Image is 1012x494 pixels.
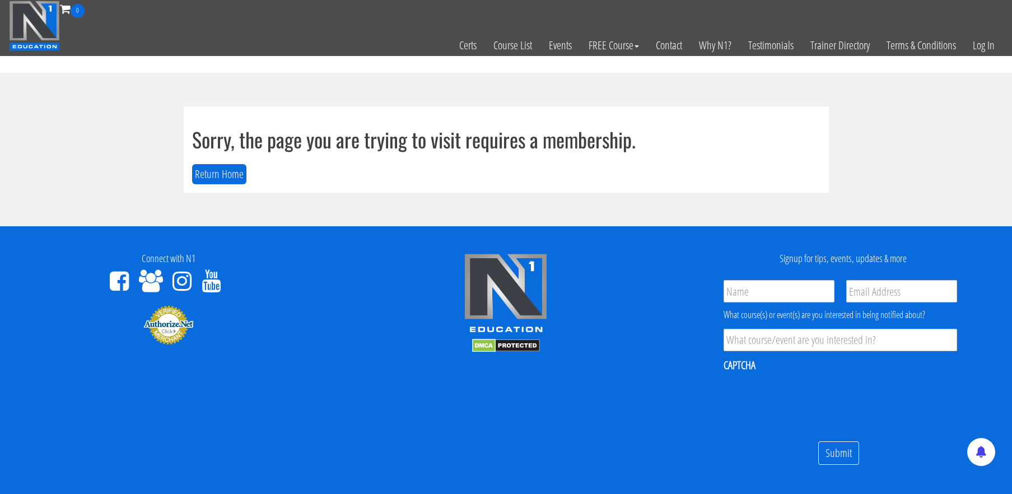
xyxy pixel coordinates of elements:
[724,380,894,423] iframe: reCAPTCHA
[8,253,329,264] h4: Connect with N1
[464,253,548,336] img: n1-edu-logo
[192,128,820,151] h1: Sorry, the page you are trying to visit requires a membership.
[846,280,957,302] input: Email Address
[724,308,957,321] div: What course(s) or event(s) are you interested in being notified about?
[878,18,964,73] a: Terms & Conditions
[964,18,1003,73] a: Log In
[740,18,802,73] a: Testimonials
[540,18,580,73] a: Events
[60,1,85,16] a: 0
[818,441,859,465] input: Submit
[143,305,194,345] img: Authorize.Net Merchant - Click to Verify
[683,253,1004,264] h4: Signup for tips, events, updates & more
[647,18,691,73] a: Contact
[724,358,755,372] label: CAPTCHA
[485,18,540,73] a: Course List
[724,329,957,351] input: What course/event are you interested in?
[724,280,834,302] input: Name
[580,18,647,73] a: FREE Course
[802,18,878,73] a: Trainer Directory
[451,18,485,73] a: Certs
[71,4,85,18] span: 0
[9,1,60,51] img: n1-education
[192,164,246,185] button: Return Home
[691,18,740,73] a: Why N1?
[472,339,540,352] img: DMCA.com Protection Status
